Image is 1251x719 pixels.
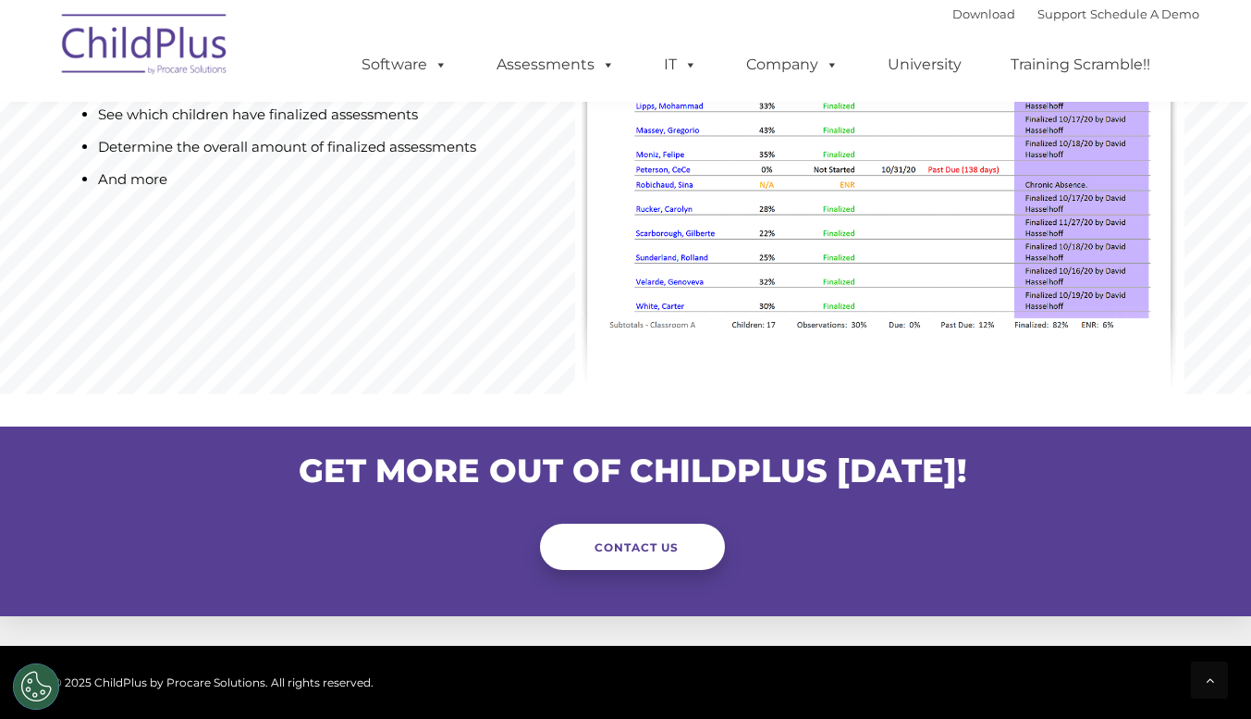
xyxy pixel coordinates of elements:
a: IT [645,46,716,83]
li: Determine the overall amount of finalized assessments [98,135,546,158]
a: Software [343,46,466,83]
a: Support [1037,6,1086,21]
a: Training Scramble!! [992,46,1169,83]
a: Assessments [478,46,633,83]
a: CONTACT US [540,524,725,570]
button: Cookies Settings [13,663,59,710]
img: ChildPlus by Procare Solutions [53,1,238,93]
a: University [869,46,980,83]
a: Company [728,46,857,83]
a: Download [952,6,1015,21]
font: | [952,6,1199,21]
h2: Get More Out Of ChildPlus [DATE]! [14,450,1251,491]
li: See which children have finalized assessments [98,103,546,126]
span: CONTACT US [595,540,679,554]
li: And more [98,167,546,191]
a: Schedule A Demo [1090,6,1199,21]
span: © 2025 ChildPlus by Procare Solutions. All rights reserved. [53,676,374,689]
